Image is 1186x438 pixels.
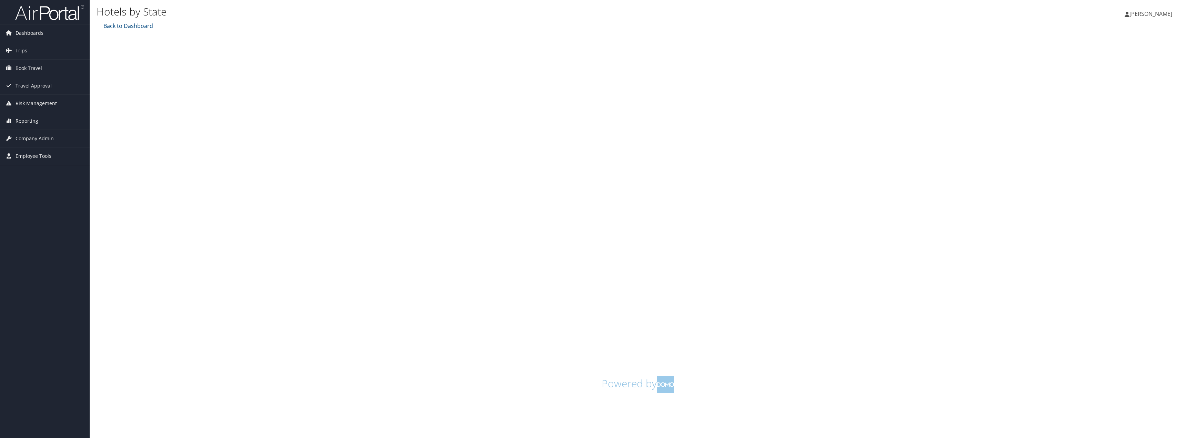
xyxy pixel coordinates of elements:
[15,4,84,21] img: airportal-logo.png
[102,376,1174,393] h1: Powered by
[97,4,818,19] h1: Hotels by State
[16,60,42,77] span: Book Travel
[16,112,38,130] span: Reporting
[657,376,674,393] img: domo-logo.png
[16,77,52,94] span: Travel Approval
[102,22,153,30] a: Back to Dashboard
[16,147,51,165] span: Employee Tools
[16,24,43,42] span: Dashboards
[1129,10,1172,18] span: [PERSON_NAME]
[16,95,57,112] span: Risk Management
[1125,3,1179,24] a: [PERSON_NAME]
[16,42,27,59] span: Trips
[16,130,54,147] span: Company Admin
